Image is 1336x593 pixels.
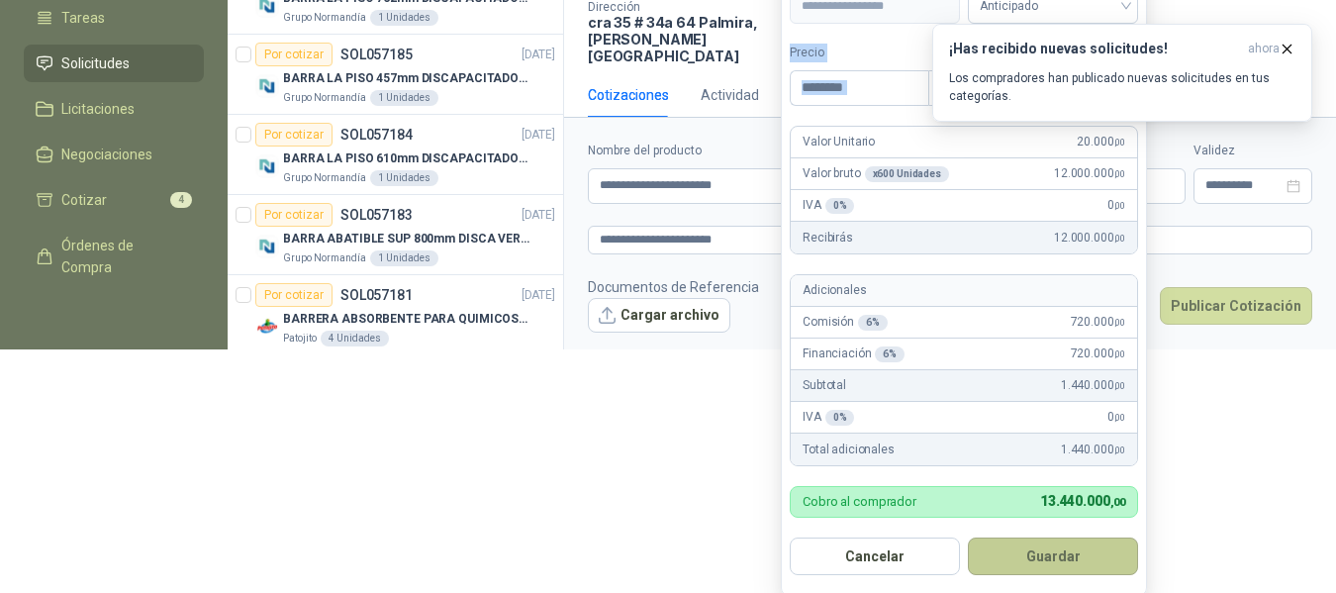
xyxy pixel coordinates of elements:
[803,133,875,151] p: Valor Unitario
[1114,412,1126,423] span: ,00
[1114,317,1126,328] span: ,00
[1110,496,1126,509] span: ,00
[340,288,413,302] p: SOL057181
[803,345,905,363] p: Financiación
[255,235,279,258] img: Company Logo
[522,206,555,225] p: [DATE]
[803,164,949,183] p: Valor bruto
[321,331,389,346] div: 4 Unidades
[228,115,563,195] a: Por cotizarSOL057184[DATE] Company LogoBARRA LA PISO 610mm DISCAPACITADOS SOCOGrupo Normandía1 Un...
[24,227,204,286] a: Órdenes de Compra
[803,408,854,427] p: IVA
[858,315,888,331] div: 6 %
[825,198,855,214] div: 0 %
[255,315,279,339] img: Company Logo
[803,313,888,332] p: Comisión
[228,35,563,115] a: Por cotizarSOL057185[DATE] Company LogoBARRA LA PISO 457mm DISCAPACITADOS SOCOGrupo Normandía1 Un...
[283,170,366,186] p: Grupo Normandía
[340,208,413,222] p: SOL057183
[283,310,529,329] p: BARRERA ABSORBENTE PARA QUIMICOS (DERRAME DE HIPOCLORITO)
[803,229,853,247] p: Recibirás
[1114,233,1126,244] span: ,00
[283,250,366,266] p: Grupo Normandía
[522,126,555,145] p: [DATE]
[283,149,529,168] p: BARRA LA PISO 610mm DISCAPACITADOS SOCO
[228,195,563,275] a: Por cotizarSOL057183[DATE] Company LogoBARRA ABATIBLE SUP 800mm DISCA VERT SOCOGrupo Normandía1 U...
[283,90,366,106] p: Grupo Normandía
[1114,348,1126,359] span: ,00
[340,48,413,61] p: SOL057185
[1160,287,1312,325] button: Publicar Cotización
[588,84,669,106] div: Cotizaciones
[803,376,846,395] p: Subtotal
[61,235,185,278] span: Órdenes de Compra
[1107,408,1125,427] span: 0
[1071,313,1126,332] span: 720.000
[1054,164,1125,183] span: 12.000.000
[588,142,903,160] label: Nombre del producto
[1040,493,1125,509] span: 13.440.000
[370,170,438,186] div: 1 Unidades
[1114,445,1126,455] span: ,00
[803,196,854,215] p: IVA
[255,43,333,66] div: Por cotizar
[803,441,895,459] p: Total adicionales
[283,230,529,248] p: BARRA ABATIBLE SUP 800mm DISCA VERT SOCO
[949,69,1295,105] p: Los compradores han publicado nuevas solicitudes en tus categorías.
[370,10,438,26] div: 1 Unidades
[588,276,759,298] p: Documentos de Referencia
[1061,376,1125,395] span: 1.440.000
[1248,41,1280,57] span: ahora
[24,294,204,332] a: Remisiones
[1114,168,1126,179] span: ,00
[283,10,366,26] p: Grupo Normandía
[61,189,107,211] span: Cotizar
[825,410,855,426] div: 0 %
[790,538,960,575] button: Cancelar
[1114,380,1126,391] span: ,00
[170,192,192,208] span: 4
[522,286,555,305] p: [DATE]
[61,144,152,165] span: Negociaciones
[1071,345,1126,363] span: 720.000
[932,24,1312,122] button: ¡Has recibido nuevas solicitudes!ahora Los compradores han publicado nuevas solicitudes en tus ca...
[1114,200,1126,211] span: ,00
[1107,196,1125,215] span: 0
[803,495,916,508] p: Cobro al comprador
[803,281,866,300] p: Adicionales
[255,74,279,98] img: Company Logo
[24,90,204,128] a: Licitaciones
[255,283,333,307] div: Por cotizar
[61,52,130,74] span: Solicitudes
[588,298,730,334] button: Cargar archivo
[255,203,333,227] div: Por cotizar
[255,154,279,178] img: Company Logo
[255,123,333,147] div: Por cotizar
[370,90,438,106] div: 1 Unidades
[701,84,759,106] div: Actividad
[24,45,204,82] a: Solicitudes
[1193,142,1312,160] label: Validez
[1061,441,1125,459] span: 1.440.000
[875,346,905,362] div: 6 %
[61,7,105,29] span: Tareas
[283,331,317,346] p: Patojito
[1114,137,1126,148] span: ,00
[228,275,563,355] a: Por cotizarSOL057181[DATE] Company LogoBARRERA ABSORBENTE PARA QUIMICOS (DERRAME DE HIPOCLORITO)P...
[283,69,529,88] p: BARRA LA PISO 457mm DISCAPACITADOS SOCO
[340,128,413,142] p: SOL057184
[1054,229,1125,247] span: 12.000.000
[61,98,135,120] span: Licitaciones
[370,250,438,266] div: 1 Unidades
[865,166,949,182] div: x 600 Unidades
[24,181,204,219] a: Cotizar4
[949,41,1240,57] h3: ¡Has recibido nuevas solicitudes!
[24,136,204,173] a: Negociaciones
[588,14,800,64] p: cra 35 # 34a 64 Palmira , [PERSON_NAME][GEOGRAPHIC_DATA]
[522,46,555,64] p: [DATE]
[1077,133,1125,151] span: 20.000
[790,44,928,62] label: Precio
[968,538,1138,575] button: Guardar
